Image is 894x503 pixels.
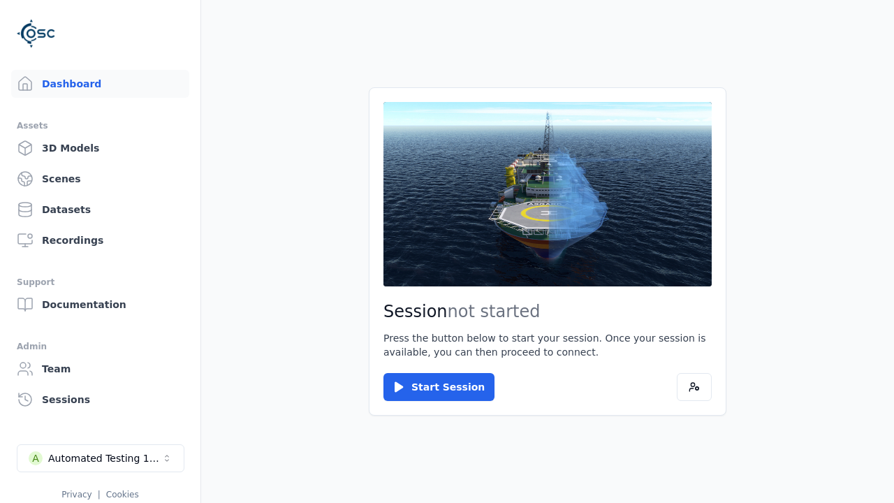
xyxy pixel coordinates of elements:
button: Start Session [383,373,494,401]
div: Automated Testing 1 - Playwright [48,451,161,465]
a: Dashboard [11,70,189,98]
div: A [29,451,43,465]
a: 3D Models [11,134,189,162]
h2: Session [383,300,712,323]
span: | [98,490,101,500]
div: Admin [17,338,184,355]
a: Recordings [11,226,189,254]
a: Documentation [11,291,189,319]
div: Assets [17,117,184,134]
a: Team [11,355,189,383]
a: Sessions [11,386,189,414]
p: Press the button below to start your session. Once your session is available, you can then procee... [383,331,712,359]
a: Cookies [106,490,139,500]
a: Scenes [11,165,189,193]
a: Datasets [11,196,189,224]
div: Support [17,274,184,291]
button: Select a workspace [17,444,184,472]
a: Privacy [61,490,91,500]
img: Logo [17,14,56,53]
span: not started [448,302,541,321]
